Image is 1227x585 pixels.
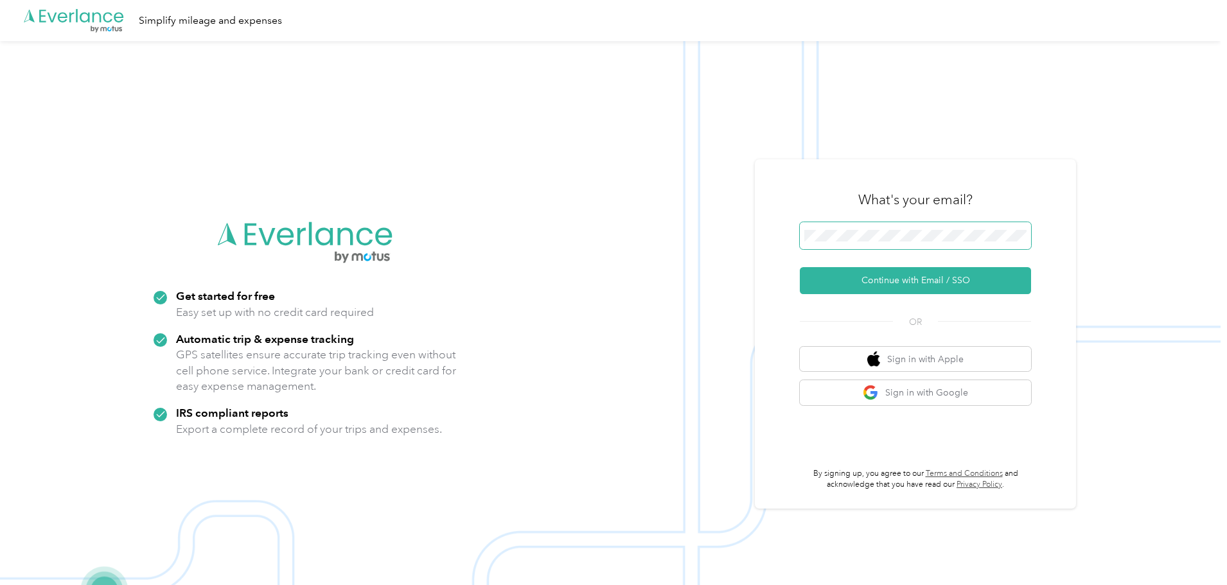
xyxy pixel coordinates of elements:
[957,480,1002,489] a: Privacy Policy
[176,304,374,320] p: Easy set up with no credit card required
[800,380,1031,405] button: google logoSign in with Google
[800,267,1031,294] button: Continue with Email / SSO
[176,289,275,302] strong: Get started for free
[926,469,1003,478] a: Terms and Conditions
[176,421,442,437] p: Export a complete record of your trips and expenses.
[176,347,457,394] p: GPS satellites ensure accurate trip tracking even without cell phone service. Integrate your bank...
[863,385,879,401] img: google logo
[176,332,354,345] strong: Automatic trip & expense tracking
[176,406,288,419] strong: IRS compliant reports
[139,13,282,29] div: Simplify mileage and expenses
[858,191,973,209] h3: What's your email?
[800,347,1031,372] button: apple logoSign in with Apple
[867,351,880,367] img: apple logo
[800,468,1031,491] p: By signing up, you agree to our and acknowledge that you have read our .
[893,315,938,329] span: OR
